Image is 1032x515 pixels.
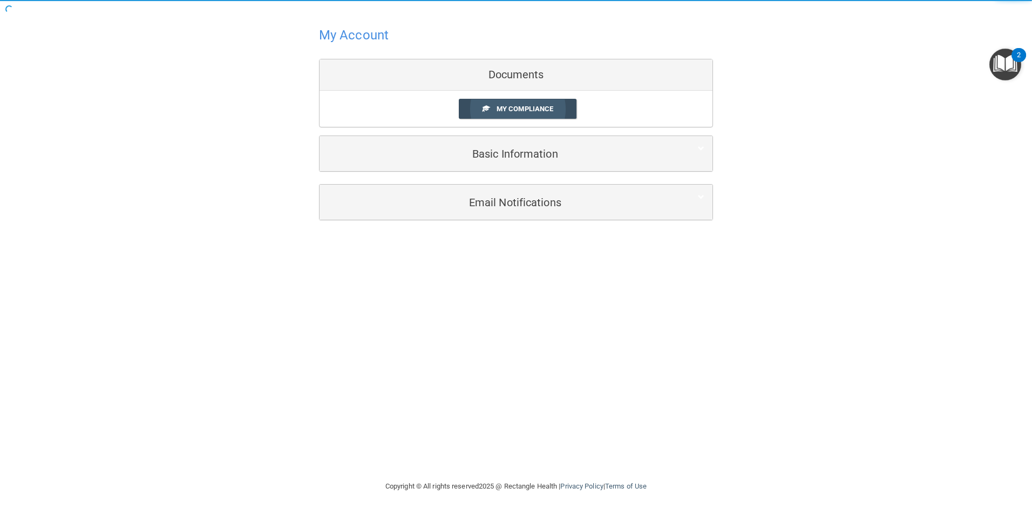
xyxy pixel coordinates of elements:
[989,49,1021,80] button: Open Resource Center, 2 new notifications
[328,148,671,160] h5: Basic Information
[497,105,553,113] span: My Compliance
[560,482,603,490] a: Privacy Policy
[1017,55,1021,69] div: 2
[328,196,671,208] h5: Email Notifications
[605,482,647,490] a: Terms of Use
[328,190,704,214] a: Email Notifications
[319,469,713,504] div: Copyright © All rights reserved 2025 @ Rectangle Health | |
[319,28,389,42] h4: My Account
[328,141,704,166] a: Basic Information
[320,59,712,91] div: Documents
